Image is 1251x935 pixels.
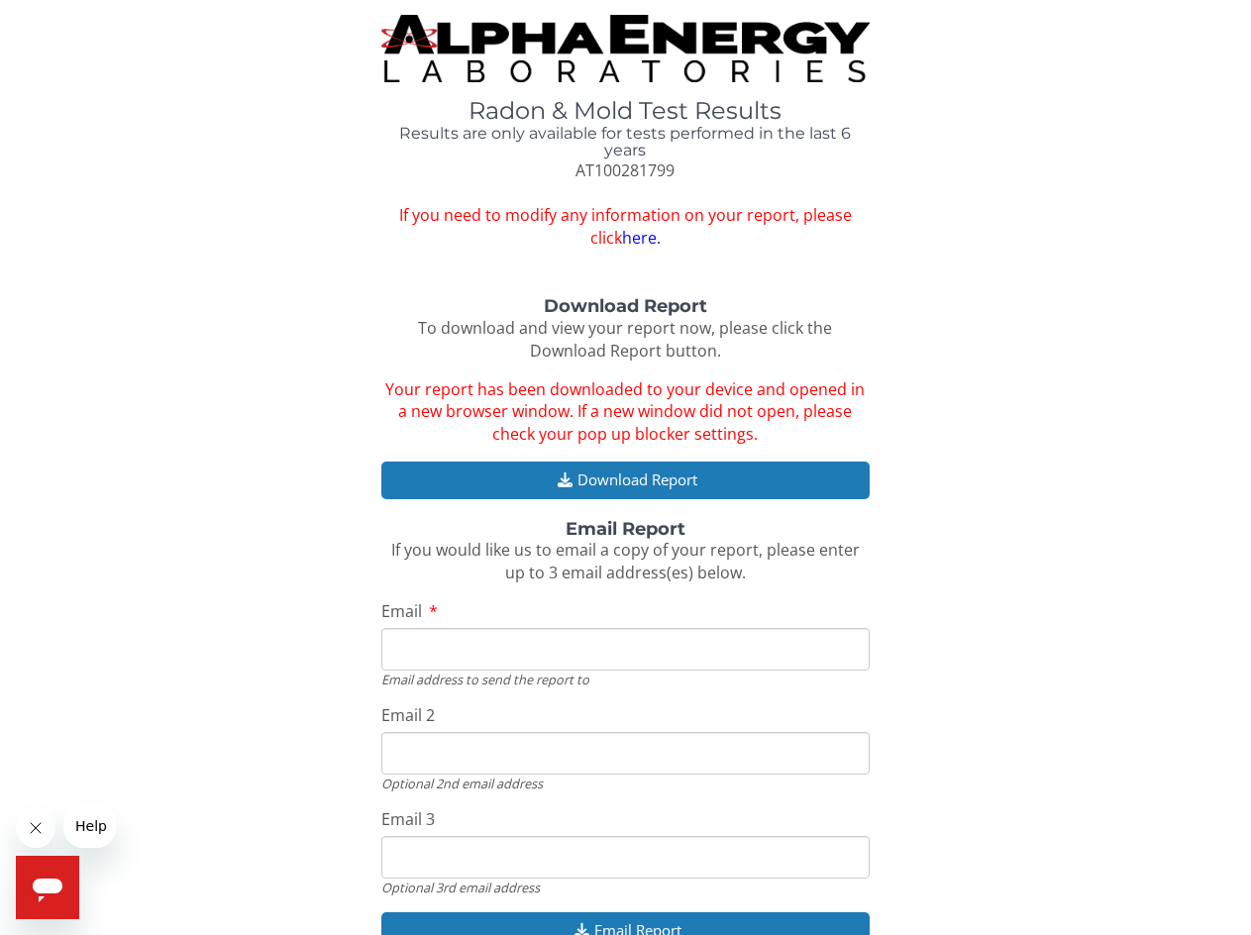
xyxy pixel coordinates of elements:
[381,671,870,688] div: Email address to send the report to
[381,462,870,498] button: Download Report
[63,804,116,848] iframe: Message from company
[385,378,865,446] span: Your report has been downloaded to your device and opened in a new browser window. If a new windo...
[381,125,870,159] h4: Results are only available for tests performed in the last 6 years
[622,227,661,249] a: here.
[381,204,870,250] span: If you need to modify any information on your report, please click
[575,159,675,181] span: AT100281799
[381,600,422,622] span: Email
[381,98,870,124] h1: Radon & Mold Test Results
[381,15,870,82] img: TightCrop.jpg
[381,775,870,792] div: Optional 2nd email address
[418,317,832,362] span: To download and view your report now, please click the Download Report button.
[16,808,55,848] iframe: Close message
[16,856,79,919] iframe: Button to launch messaging window
[566,518,685,540] strong: Email Report
[381,879,870,896] div: Optional 3rd email address
[544,295,707,317] strong: Download Report
[381,808,435,830] span: Email 3
[391,539,860,583] span: If you would like us to email a copy of your report, please enter up to 3 email address(es) below.
[381,704,435,726] span: Email 2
